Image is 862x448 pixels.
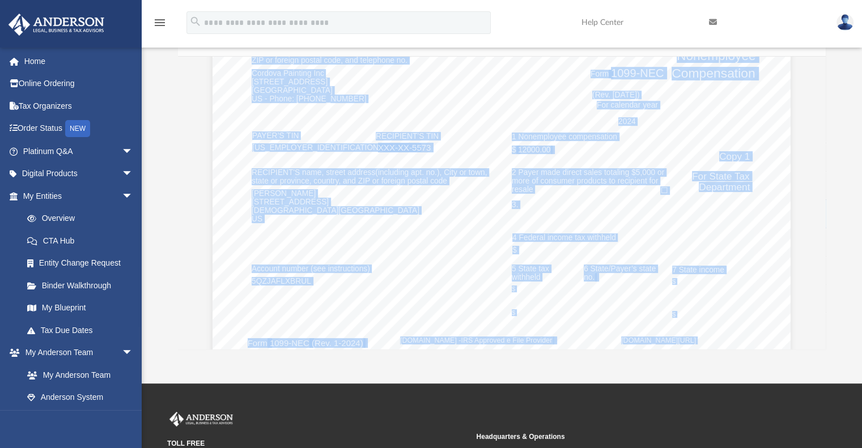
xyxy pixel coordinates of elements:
span: Department [699,182,750,191]
a: Client Referrals [16,408,145,431]
span: ZIP or foreign postal code, and telephone no. [252,57,407,65]
span: 3. [512,201,518,209]
span: [STREET_ADDRESS] [252,78,328,86]
span: 1099-NEC [270,339,309,347]
span: 1 Nonemployee compensation [512,133,617,141]
span: arrow_drop_down [122,342,145,365]
span: Copy 1 [719,152,750,161]
img: User Pic [836,14,853,31]
span: more of consumer products to recipient for [512,177,658,185]
a: Anderson System [16,386,145,409]
a: CTA Hub [16,229,150,252]
span: 2024 [618,118,636,126]
span: US [252,215,262,223]
span: [US_EMPLOYER_IDENTIFICATION_NUMBER] [252,144,419,152]
span: arrow_drop_down [122,185,145,208]
span: 4 Federal income tax withheld [512,234,616,242]
span: [DEMOGRAPHIC_DATA][GEOGRAPHIC_DATA] [252,207,419,215]
span: (Rev. [DATE]) [592,91,640,99]
a: Digital Productsarrow_drop_down [8,163,150,185]
span: arrow_drop_down [122,140,145,163]
span: [PERSON_NAME] [252,190,316,198]
span: $ [512,286,515,292]
span: 12000.00 [518,146,550,154]
i: search [189,15,202,28]
a: My Blueprint [16,297,145,319]
a: Entity Change Request [16,252,150,275]
small: Headquarters & Operations [476,432,777,442]
span: For State Tax [692,172,749,181]
span: 2 Payer made direct sales totaling $5,000 or [512,169,664,177]
span: arrow_drop_down [122,163,145,186]
span: Form [591,70,609,78]
span: state or province, country, and ZIP or foreign postal code [252,177,447,185]
span: 1099-NEC [611,67,664,79]
a: My Anderson Teamarrow_drop_down [8,342,145,364]
span: $ [672,312,676,318]
span: PAYER’S TIN [252,132,299,140]
span: Compensation [672,68,755,80]
span: (Rev. 1-2024) [312,339,363,347]
span: 5QZJAFLXBRUL [252,278,311,285]
span: US - Phone: [PHONE_NUMBER] [252,95,367,103]
span: Nonemployee [677,50,755,62]
span: no. [584,274,595,281]
a: https://www.irs.gov/pub/irs-pdf/f1099nec.pdf [621,336,708,344]
img: Anderson Advisors Platinum Portal [5,14,108,36]
span: resale [512,186,533,194]
a: menu [153,22,167,29]
a: Online Ordering [8,72,150,95]
a: Tax Organizers [8,95,150,117]
div: NEW [65,120,90,137]
div: File preview [178,57,826,349]
i: menu [153,16,167,29]
a: My Anderson Team [16,364,139,386]
span: XXX-XX-5573 [378,143,431,152]
span: RECIPIENT'S name, street address(including apt. no.), City or town, [252,169,487,177]
span: $ [512,146,516,154]
span: withheld [512,274,540,281]
span: ☐ [660,187,668,195]
span: $ [512,246,517,254]
a: Binder Walkthrough [16,274,150,297]
span: Account number (see instructions) [252,265,370,273]
span: 5 State tax [512,265,549,273]
span: $ [672,279,676,285]
span: 6 State/Payer’s state [584,265,656,273]
span: Cordova Painting Inc [252,70,324,78]
span: RECIPIENT’S TIN [376,133,439,140]
a: https://www.tax1099.com/ [400,336,555,344]
a: Platinum Q&Aarrow_drop_down [8,140,150,163]
a: Home [8,50,150,72]
span: Form [248,339,267,347]
div: Preview [178,27,826,349]
img: Anderson Advisors Platinum Portal [167,412,235,426]
a: Order StatusNEW [8,117,150,140]
a: Tax Due Dates [16,319,150,342]
span: 7 State income [672,266,724,274]
span: For calendar year [597,101,658,109]
div: Document Viewer [178,57,826,349]
a: My Entitiesarrow_drop_down [8,185,150,207]
span: [GEOGRAPHIC_DATA] [252,87,333,95]
a: Overview [16,207,150,230]
span: [STREET_ADDRESS] [252,198,329,206]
